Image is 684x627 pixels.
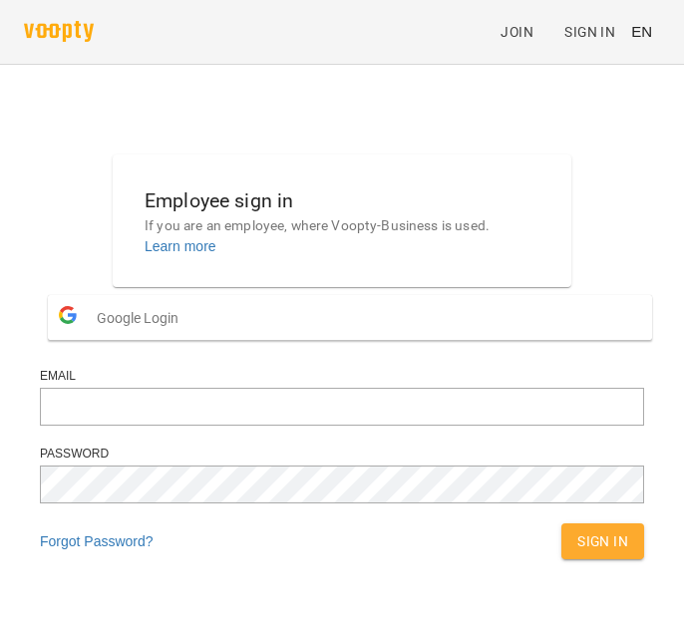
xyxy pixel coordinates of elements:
button: Employee sign inIf you are an employee, where Voopty-Business is used.Learn more [129,169,555,272]
a: Sign In [556,14,623,50]
p: If you are an employee, where Voopty-Business is used. [145,216,539,236]
div: Email [40,368,644,385]
button: EN [623,13,660,50]
button: Google Login [48,295,652,340]
a: Forgot Password? [40,533,154,549]
div: Password [40,446,644,463]
button: Sign In [561,523,644,559]
h6: Employee sign in [145,185,539,216]
a: Learn more [145,238,216,254]
span: Google Login [97,298,188,338]
a: Join [493,14,556,50]
span: EN [631,21,652,42]
span: Sign In [577,529,628,553]
span: Sign In [564,20,615,44]
img: voopty.png [24,21,94,42]
span: Join [501,20,533,44]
